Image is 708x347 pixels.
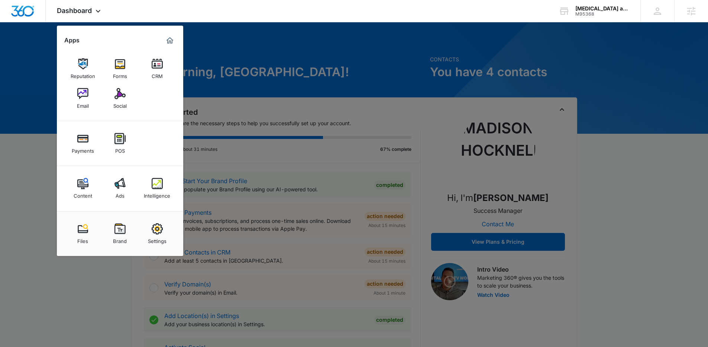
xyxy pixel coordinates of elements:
a: POS [106,129,134,158]
div: account name [575,6,630,12]
a: CRM [143,55,171,83]
div: Forms [113,69,127,79]
a: Settings [143,220,171,248]
div: Files [77,234,88,244]
a: Forms [106,55,134,83]
div: CRM [152,69,163,79]
div: Ads [116,189,125,199]
a: Content [69,174,97,202]
img: website_grey.svg [12,19,18,25]
div: Email [77,99,89,109]
div: Content [74,189,92,199]
div: Domain: [DOMAIN_NAME] [19,19,82,25]
h2: Apps [64,37,80,44]
a: Payments [69,129,97,158]
a: Files [69,220,97,248]
a: Brand [106,220,134,248]
img: tab_keywords_by_traffic_grey.svg [74,43,80,49]
div: Settings [148,234,167,244]
a: Intelligence [143,174,171,202]
img: tab_domain_overview_orange.svg [20,43,26,49]
a: Marketing 360® Dashboard [164,35,176,46]
div: Domain Overview [28,44,67,49]
div: Brand [113,234,127,244]
div: POS [115,144,125,154]
a: Email [69,84,97,113]
div: Keywords by Traffic [82,44,125,49]
a: Social [106,84,134,113]
div: Reputation [71,69,95,79]
a: Ads [106,174,134,202]
a: Reputation [69,55,97,83]
div: account id [575,12,630,17]
div: v 4.0.25 [21,12,36,18]
span: Dashboard [57,7,92,14]
img: logo_orange.svg [12,12,18,18]
div: Payments [72,144,94,154]
div: Intelligence [144,189,170,199]
div: Social [113,99,127,109]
